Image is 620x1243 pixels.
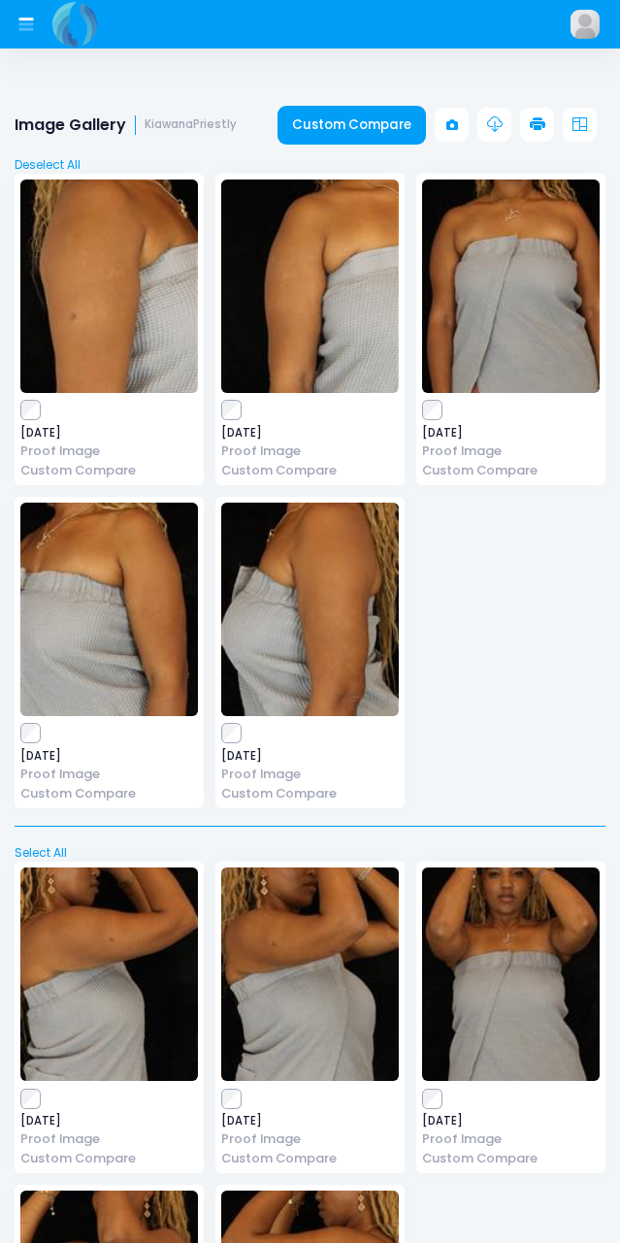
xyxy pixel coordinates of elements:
img: image [422,180,600,393]
img: image [221,180,399,393]
a: Proof Image [20,442,198,460]
small: KiawanaPriestly [145,118,237,132]
span: [DATE] [20,428,198,439]
a: Custom Compare [277,106,426,145]
a: Custom Compare [221,461,399,479]
a: Proof Image [221,442,399,460]
a: Custom Compare [422,461,600,479]
img: image [20,503,198,716]
a: Proof Image [422,442,600,460]
span: [DATE] [20,1116,198,1127]
a: Custom Compare [20,461,198,479]
img: image [20,867,198,1081]
img: image [221,867,399,1081]
img: image [422,867,600,1081]
a: Custom Compare [20,784,198,802]
a: Select All [9,844,611,862]
a: Custom Compare [221,784,399,802]
span: [DATE] [20,751,198,762]
span: [DATE] [221,1116,399,1127]
a: Deselect All [9,156,611,174]
a: Proof Image [20,1129,198,1148]
a: Custom Compare [221,1149,399,1167]
img: image [221,503,399,716]
span: [DATE] [422,428,600,439]
a: Proof Image [221,1129,399,1148]
a: Custom Compare [422,1149,600,1167]
img: image [571,10,600,39]
h1: Image Gallery [15,115,237,135]
span: [DATE] [221,428,399,439]
img: image [20,180,198,393]
a: Proof Image [20,765,198,783]
a: Custom Compare [20,1149,198,1167]
a: Proof Image [422,1129,600,1148]
span: [DATE] [422,1116,600,1127]
span: [DATE] [221,751,399,762]
a: Proof Image [221,765,399,783]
